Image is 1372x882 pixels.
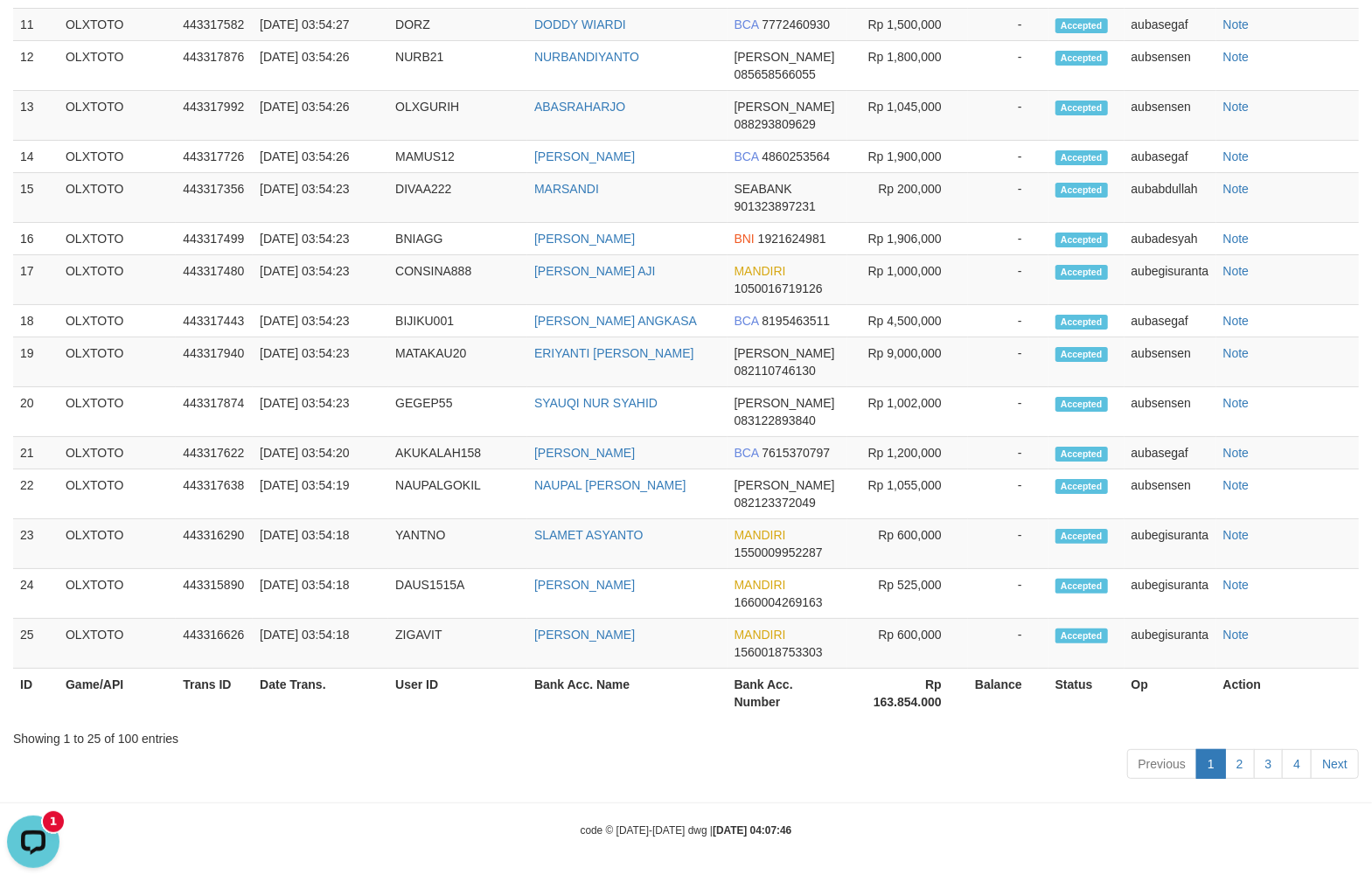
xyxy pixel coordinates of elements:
span: Accepted [1055,479,1108,494]
th: Trans ID [176,669,253,719]
strong: [DATE] 04:07:46 [713,824,791,837]
a: [PERSON_NAME] ANGKASA [534,314,697,328]
td: 21 [13,437,59,469]
a: Next [1311,749,1359,779]
a: Note [1223,264,1250,278]
td: AKUKALAH158 [388,437,527,469]
td: BIJIKU001 [388,305,527,337]
td: - [968,437,1048,469]
td: - [968,305,1048,337]
td: - [968,619,1048,669]
span: [PERSON_NAME] [735,396,835,410]
td: Rp 1,045,000 [847,91,967,141]
a: ABASRAHARJO [534,100,625,114]
span: Accepted [1055,101,1108,115]
span: SEABANK [735,182,792,196]
td: Rp 1,500,000 [847,9,967,41]
span: BCA [735,17,759,31]
th: Game/API [59,669,176,719]
td: Rp 600,000 [847,619,967,669]
td: DAUS1515A [388,569,527,619]
td: MAMUS12 [388,141,527,173]
td: - [968,469,1048,519]
a: Note [1223,100,1250,114]
span: Accepted [1055,18,1108,33]
a: ERIYANTI [PERSON_NAME] [534,346,694,360]
span: Copy 1921624981 to clipboard [758,232,826,246]
span: Copy 7772460930 to clipboard [762,17,830,31]
td: - [968,141,1048,173]
td: 443317622 [176,437,253,469]
span: Copy 8195463511 to clipboard [762,314,830,328]
td: [DATE] 03:54:18 [253,619,388,669]
a: Note [1223,182,1250,196]
td: OLXTOTO [59,519,176,569]
a: 2 [1225,749,1255,779]
td: Rp 1,906,000 [847,223,967,255]
span: MANDIRI [735,578,786,592]
td: - [968,569,1048,619]
td: 443316290 [176,519,253,569]
td: 13 [13,91,59,141]
td: [DATE] 03:54:23 [253,173,388,223]
td: aubegisuranta [1125,255,1216,305]
span: BCA [735,314,759,328]
td: - [968,387,1048,437]
a: MARSANDI [534,182,599,196]
span: Copy 1550009952287 to clipboard [735,545,823,559]
span: Copy 1050016719126 to clipboard [735,281,823,295]
span: Accepted [1055,397,1108,412]
span: Accepted [1055,579,1108,594]
td: [DATE] 03:54:23 [253,337,388,387]
span: BCA [735,149,759,163]
a: Note [1223,478,1250,492]
td: [DATE] 03:54:23 [253,387,388,437]
span: MANDIRI [735,528,786,542]
td: - [968,255,1048,305]
span: Accepted [1055,183,1108,198]
td: 443316626 [176,619,253,669]
span: Accepted [1055,150,1108,165]
a: Note [1223,149,1250,163]
a: [PERSON_NAME] [534,628,635,642]
span: Accepted [1055,233,1108,247]
span: Copy 082110746130 to clipboard [735,364,816,378]
td: 443317726 [176,141,253,173]
td: Rp 4,500,000 [847,305,967,337]
th: Balance [968,669,1048,719]
div: new message indicator [43,3,64,24]
td: OLXTOTO [59,173,176,223]
td: [DATE] 03:54:26 [253,91,388,141]
td: 25 [13,619,59,669]
td: Rp 1,800,000 [847,41,967,91]
td: 443317499 [176,223,253,255]
td: aubadesyah [1125,223,1216,255]
td: CONSINA888 [388,255,527,305]
td: aubasegaf [1125,141,1216,173]
span: MANDIRI [735,264,786,278]
a: Note [1223,346,1250,360]
span: Accepted [1055,265,1108,280]
td: - [968,91,1048,141]
td: [DATE] 03:54:26 [253,41,388,91]
a: Note [1223,578,1250,592]
td: YANTNO [388,519,527,569]
td: 15 [13,173,59,223]
span: Copy 901323897231 to clipboard [735,199,816,213]
a: Note [1223,446,1250,460]
td: [DATE] 03:54:23 [253,305,388,337]
th: Status [1048,669,1125,719]
td: 443315890 [176,569,253,619]
td: aubasegaf [1125,437,1216,469]
td: NAUPALGOKIL [388,469,527,519]
td: 443317582 [176,9,253,41]
td: OLXTOTO [59,9,176,41]
a: [PERSON_NAME] [534,446,635,460]
td: 18 [13,305,59,337]
span: Copy 4860253564 to clipboard [762,149,830,163]
td: 443317356 [176,173,253,223]
td: Rp 9,000,000 [847,337,967,387]
span: Copy 7615370797 to clipboard [762,446,830,460]
a: Note [1223,628,1250,642]
span: BNI [735,232,755,246]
